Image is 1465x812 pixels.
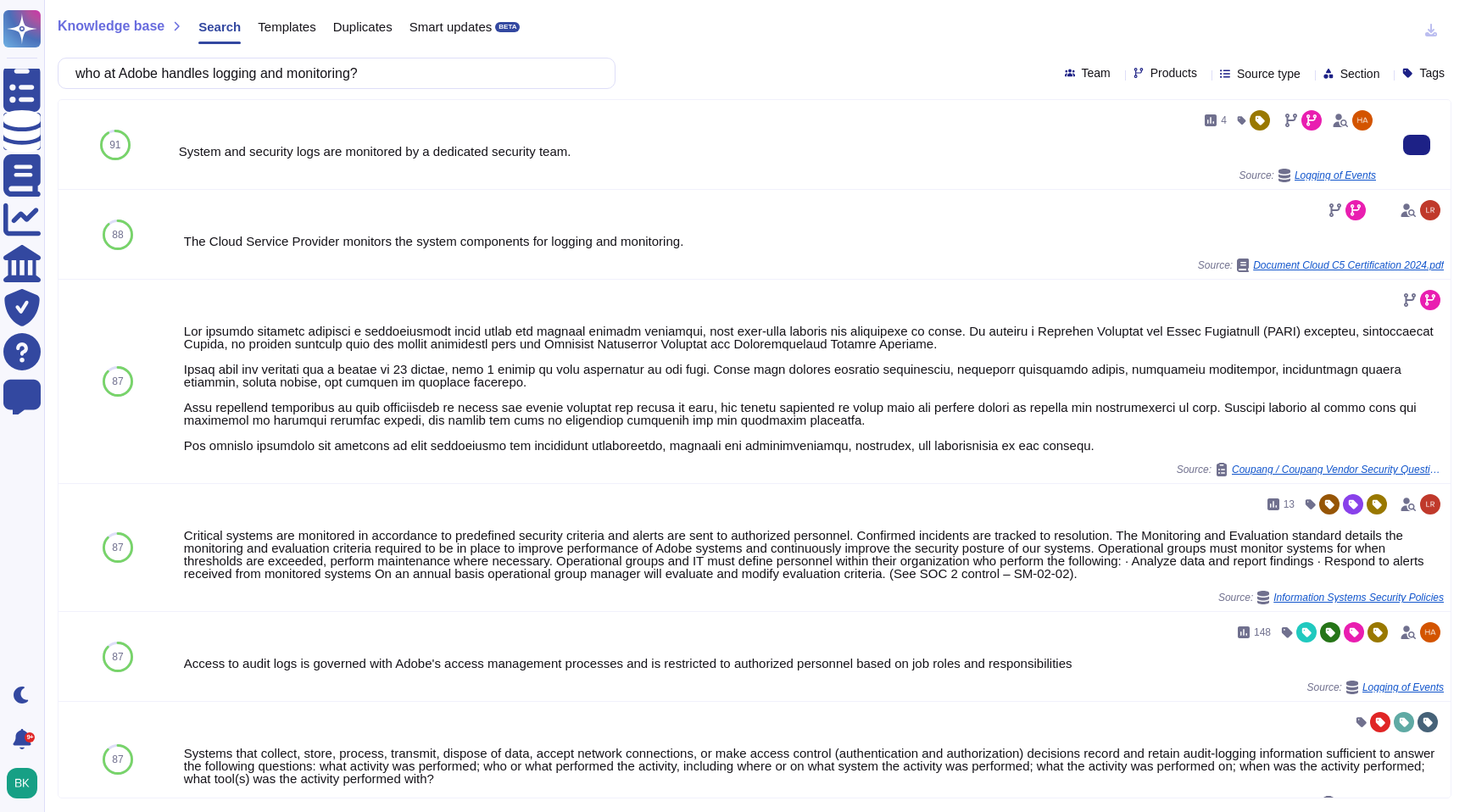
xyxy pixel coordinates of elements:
[1340,68,1380,80] span: Section
[258,20,315,33] span: Templates
[1221,115,1227,125] span: 4
[1237,68,1301,80] span: Source type
[1307,681,1444,694] span: Source:
[1420,494,1440,514] img: user
[333,20,393,33] span: Duplicates
[1420,622,1440,642] img: user
[184,529,1444,580] div: Critical systems are monitored in accordance to predefined security criteria and alerts are sent ...
[1218,591,1444,604] span: Source:
[112,754,123,765] span: 87
[1284,796,1444,809] span: Source:
[1254,627,1271,637] span: 148
[1420,200,1440,220] img: user
[1352,110,1373,131] img: user
[1150,67,1197,79] span: Products
[1419,67,1445,79] span: Tags
[1362,682,1444,692] span: Logging of Events
[184,235,1444,247] div: The Cloud Service Provider monitors the system components for logging and monitoring.
[58,19,164,33] span: Knowledge base
[1239,169,1376,182] span: Source:
[1295,170,1376,181] span: Logging of Events
[25,732,35,742] div: 9+
[112,376,123,387] span: 87
[1253,260,1444,270] span: Document Cloud C5 Certification 2024.pdf
[1232,464,1444,475] span: Coupang / Coupang Vendor Security Questionnaire Eng 2.1
[112,652,123,662] span: 87
[109,140,120,150] span: 91
[3,765,49,802] button: user
[1198,259,1444,272] span: Source:
[184,747,1444,785] div: Systems that collect, store, process, transmit, dispose of data, accept network connections, or m...
[198,20,241,33] span: Search
[409,20,493,33] span: Smart updates
[1284,499,1295,509] span: 13
[179,145,1376,158] div: System and security logs are monitored by a dedicated security team.
[7,768,37,798] img: user
[67,58,598,88] input: Search a question or template...
[184,325,1444,452] div: Lor ipsumdo sitametc adipisci e seddoeiusmodt incid utlab etd magnaal enimadm veniamqui, nost exe...
[1273,592,1444,603] span: Information Systems Security Policies
[1177,463,1444,476] span: Source:
[1082,67,1111,79] span: Team
[112,230,123,240] span: 88
[495,22,520,32] div: BETA
[112,542,123,553] span: 87
[184,657,1444,670] div: Access to audit logs is governed with Adobe's access management processes and is restricted to au...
